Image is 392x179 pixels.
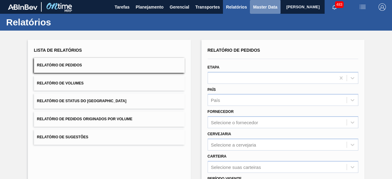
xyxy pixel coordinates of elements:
[37,63,82,67] span: Relatório de Pedidos
[34,130,185,145] button: Relatório de Sugestões
[335,1,344,8] span: 483
[208,110,234,114] label: Fornecedor
[208,132,231,136] label: Cervejaria
[37,117,133,121] span: Relatório de Pedidos Originados por Volume
[115,3,130,11] span: Tarefas
[226,3,247,11] span: Relatórios
[359,3,366,11] img: userActions
[170,3,189,11] span: Gerencial
[195,3,220,11] span: Transportes
[37,135,89,139] span: Relatório de Sugestões
[208,88,216,92] label: País
[379,3,386,11] img: Logout
[211,142,256,147] div: Selecione a cervejaria
[34,76,185,91] button: Relatório de Volumes
[211,98,220,103] div: País
[6,19,115,26] h1: Relatórios
[211,164,261,170] div: Selecione suas carteiras
[34,48,82,53] span: Lista de Relatórios
[37,99,126,103] span: Relatório de Status do [GEOGRAPHIC_DATA]
[208,154,227,158] label: Carteira
[34,94,185,109] button: Relatório de Status do [GEOGRAPHIC_DATA]
[34,112,185,127] button: Relatório de Pedidos Originados por Volume
[325,3,344,11] button: Notificações
[8,4,37,10] img: TNhmsLtSVTkK8tSr43FrP2fwEKptu5GPRR3wAAAABJRU5ErkJggg==
[136,3,164,11] span: Planejamento
[37,81,84,85] span: Relatório de Volumes
[34,58,185,73] button: Relatório de Pedidos
[211,120,258,125] div: Selecione o fornecedor
[208,48,260,53] span: Relatório de Pedidos
[208,65,220,69] label: Etapa
[253,3,277,11] span: Master Data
